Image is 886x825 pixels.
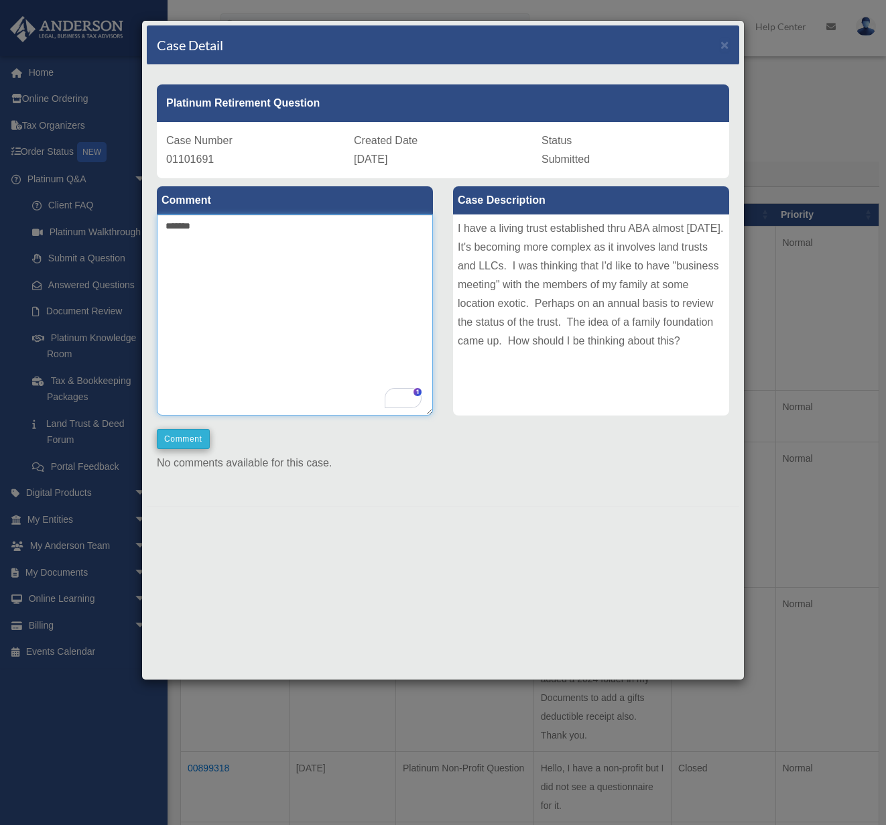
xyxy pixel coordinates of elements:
[166,153,214,165] span: 01101691
[542,135,572,146] span: Status
[157,186,433,214] label: Comment
[157,84,729,122] div: Platinum Retirement Question
[453,186,729,214] label: Case Description
[166,135,233,146] span: Case Number
[354,135,418,146] span: Created Date
[157,36,223,54] h4: Case Detail
[157,454,729,472] p: No comments available for this case.
[354,153,387,165] span: [DATE]
[720,38,729,52] button: Close
[157,429,210,449] button: Comment
[542,153,590,165] span: Submitted
[453,214,729,416] div: I have a living trust established thru ABA almost [DATE]. It's becoming more complex as it involv...
[157,214,433,416] textarea: To enrich screen reader interactions, please activate Accessibility in Grammarly extension settings
[720,37,729,52] span: ×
